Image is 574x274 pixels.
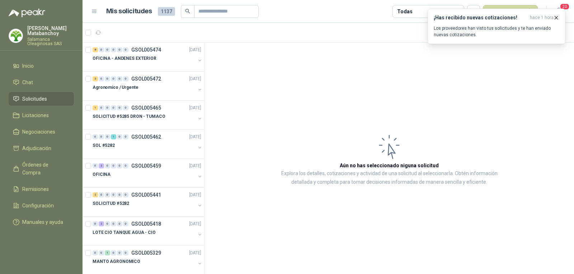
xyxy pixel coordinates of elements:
[9,215,74,229] a: Manuales y ayuda
[397,8,412,15] div: Todas
[22,202,54,210] span: Configuración
[99,76,104,81] div: 0
[117,163,122,168] div: 0
[117,221,122,226] div: 0
[93,45,203,68] a: 8 0 0 0 0 0 GSOL005474[DATE] OFICINA - ANDENES EXTERIOR
[131,163,161,168] p: GSOL005459
[105,76,110,81] div: 0
[93,250,98,255] div: 0
[434,25,559,38] p: Los proveedores han visto tus solicitudes y te han enviado nuevas cotizaciones.
[93,221,98,226] div: 0
[93,76,98,81] div: 2
[158,7,175,16] span: 1137
[93,171,110,178] p: OFICINA
[428,9,565,44] button: ¡Has recibido nuevas cotizaciones!hace 1 hora Los proveedores han visto tus solicitudes y te han ...
[131,134,161,139] p: GSOL005462
[93,191,203,213] a: 2 0 0 0 0 0 GSOL005441[DATE] SOLICITUD #5282
[189,134,201,140] p: [DATE]
[22,185,49,193] span: Remisiones
[22,161,67,177] span: Órdenes de Compra
[22,95,47,103] span: Solicitudes
[131,105,161,110] p: GSOL005465
[93,134,98,139] div: 0
[99,105,104,110] div: 0
[111,105,116,110] div: 0
[99,134,104,139] div: 0
[22,144,51,152] span: Adjudicación
[22,62,34,70] span: Inicio
[93,47,98,52] div: 8
[9,9,45,17] img: Logo peakr
[434,15,527,21] h3: ¡Has recibido nuevas cotizaciones!
[131,221,161,226] p: GSOL005418
[123,192,128,197] div: 0
[131,47,161,52] p: GSOL005474
[99,163,104,168] div: 2
[9,92,74,106] a: Solicitudes
[9,125,74,139] a: Negociaciones
[93,229,156,236] p: LOTE CIO TANQUE AGUA - CIO
[93,220,203,242] a: 0 2 0 0 0 0 GSOL005418[DATE] LOTE CIO TANQUE AGUA - CIO
[189,47,201,53] p: [DATE]
[131,250,161,255] p: GSOL005329
[189,105,201,111] p: [DATE]
[93,200,129,207] p: SOLICITUD #5282
[131,192,161,197] p: GSOL005441
[111,76,116,81] div: 0
[111,221,116,226] div: 0
[93,105,98,110] div: 1
[22,111,49,119] span: Licitaciones
[123,134,128,139] div: 0
[117,76,122,81] div: 0
[117,250,122,255] div: 0
[276,169,502,187] p: Explora los detalles, cotizaciones y actividad de una solicitud al seleccionarla. Obtén informaci...
[9,141,74,155] a: Adjudicación
[189,76,201,82] p: [DATE]
[560,3,570,10] span: 20
[93,74,203,97] a: 2 0 0 0 0 0 GSOL005472[DATE] Agronomico / Urgente
[105,192,110,197] div: 0
[93,163,98,168] div: 0
[131,76,161,81] p: GSOL005472
[483,5,538,18] button: Nueva solicitud
[99,221,104,226] div: 2
[99,250,104,255] div: 0
[9,29,23,43] img: Company Logo
[111,163,116,168] div: 0
[93,133,203,155] a: 0 0 0 1 0 0 GSOL005462[DATE] SOL #5282
[93,113,165,120] p: SOLICITUD #5285 DRON - TUMACO
[105,134,110,139] div: 0
[189,163,201,169] p: [DATE]
[93,142,115,149] p: SOL #5282
[123,105,128,110] div: 0
[27,26,74,36] p: [PERSON_NAME] Matabanchoy
[22,128,55,136] span: Negociaciones
[9,109,74,122] a: Licitaciones
[530,15,554,21] span: hace 1 hora
[111,134,116,139] div: 1
[106,6,152,16] h1: Mis solicitudes
[93,258,140,265] p: MANTO AGRONOMICO
[93,84,138,91] p: Agronomico / Urgente
[93,104,203,126] a: 1 0 0 0 0 0 GSOL005465[DATE] SOLICITUD #5285 DRON - TUMACO
[93,249,203,271] a: 0 0 1 0 0 0 GSOL005329[DATE] MANTO AGRONOMICO
[105,47,110,52] div: 0
[189,221,201,227] p: [DATE]
[22,78,33,86] span: Chat
[22,218,63,226] span: Manuales y ayuda
[117,105,122,110] div: 0
[111,250,116,255] div: 0
[105,221,110,226] div: 0
[105,105,110,110] div: 0
[99,192,104,197] div: 0
[9,199,74,212] a: Configuración
[189,192,201,198] p: [DATE]
[552,5,565,18] button: 20
[93,192,98,197] div: 2
[27,37,74,46] p: Salamanca Oleaginosas SAS
[9,76,74,89] a: Chat
[117,47,122,52] div: 0
[117,192,122,197] div: 0
[117,134,122,139] div: 0
[105,250,110,255] div: 1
